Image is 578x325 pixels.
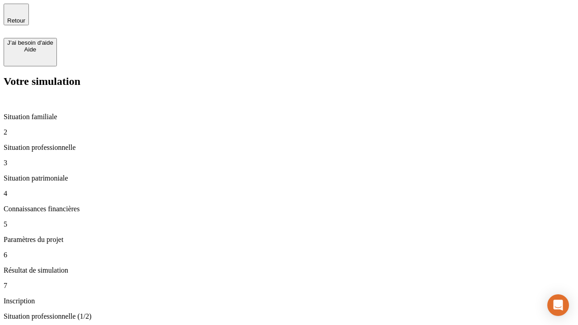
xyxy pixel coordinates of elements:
p: 6 [4,251,574,259]
span: Retour [7,17,25,24]
p: Situation familiale [4,113,574,121]
p: 4 [4,190,574,198]
h2: Votre simulation [4,75,574,88]
p: Situation patrimoniale [4,174,574,182]
p: 2 [4,128,574,136]
p: Paramètres du projet [4,236,574,244]
p: 3 [4,159,574,167]
p: 5 [4,220,574,228]
button: Retour [4,4,29,25]
p: Résultat de simulation [4,266,574,274]
p: 7 [4,282,574,290]
p: Inscription [4,297,574,305]
div: J’ai besoin d'aide [7,39,53,46]
div: Open Intercom Messenger [547,294,569,316]
p: Connaissances financières [4,205,574,213]
p: Situation professionnelle (1/2) [4,312,574,320]
button: J’ai besoin d'aideAide [4,38,57,66]
div: Aide [7,46,53,53]
p: Situation professionnelle [4,144,574,152]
